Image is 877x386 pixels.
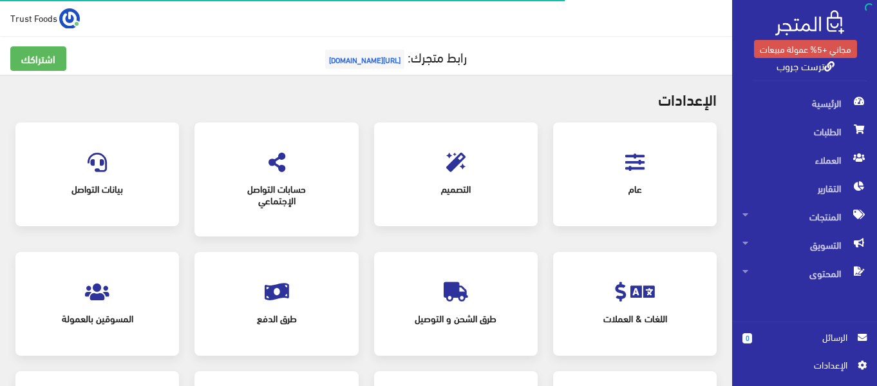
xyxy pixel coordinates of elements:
[218,304,335,333] span: طرق الدفع
[742,358,867,378] a: اﻹعدادات
[732,174,877,202] a: التقارير
[777,56,835,75] a: ترست جروب
[39,287,156,333] a: المسوقين بالعمولة
[39,157,156,203] a: بيانات التواصل
[742,117,867,146] span: الطلبات
[732,259,877,287] a: المحتوى
[732,89,877,117] a: الرئيسية
[742,174,867,202] span: التقارير
[322,44,467,68] a: رابط متجرك:[URL][DOMAIN_NAME]
[762,330,847,344] span: الرسائل
[59,8,80,29] img: ...
[742,89,867,117] span: الرئيسية
[754,40,857,58] a: مجاني +5% عمولة مبيعات
[775,10,844,35] img: .
[742,330,867,358] a: 0 الرسائل
[742,259,867,287] span: المحتوى
[732,202,877,231] a: المنتجات
[10,10,57,26] span: Trust Foods
[753,358,847,372] span: اﻹعدادات
[742,146,867,174] span: العملاء
[218,287,335,333] a: طرق الدفع
[218,175,335,213] span: حسابات التواصل الإجتماعي
[10,46,66,71] a: اشتراكك
[15,90,717,117] h2: اﻹعدادات
[325,50,404,69] span: [URL][DOMAIN_NAME]
[576,287,693,333] a: اللغات & العملات
[397,287,514,333] a: طرق الشحن و التوصيل
[10,8,80,28] a: ... Trust Foods
[576,157,693,203] a: عام
[742,231,867,259] span: التسويق
[576,304,693,333] span: اللغات & العملات
[576,175,693,203] span: عام
[39,304,156,333] span: المسوقين بالعمولة
[742,333,752,343] span: 0
[732,117,877,146] a: الطلبات
[397,304,514,333] span: طرق الشحن و التوصيل
[742,202,867,231] span: المنتجات
[39,175,156,203] span: بيانات التواصل
[732,146,877,174] a: العملاء
[397,175,514,203] span: التصميم
[218,157,335,213] a: حسابات التواصل الإجتماعي
[397,157,514,203] a: التصميم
